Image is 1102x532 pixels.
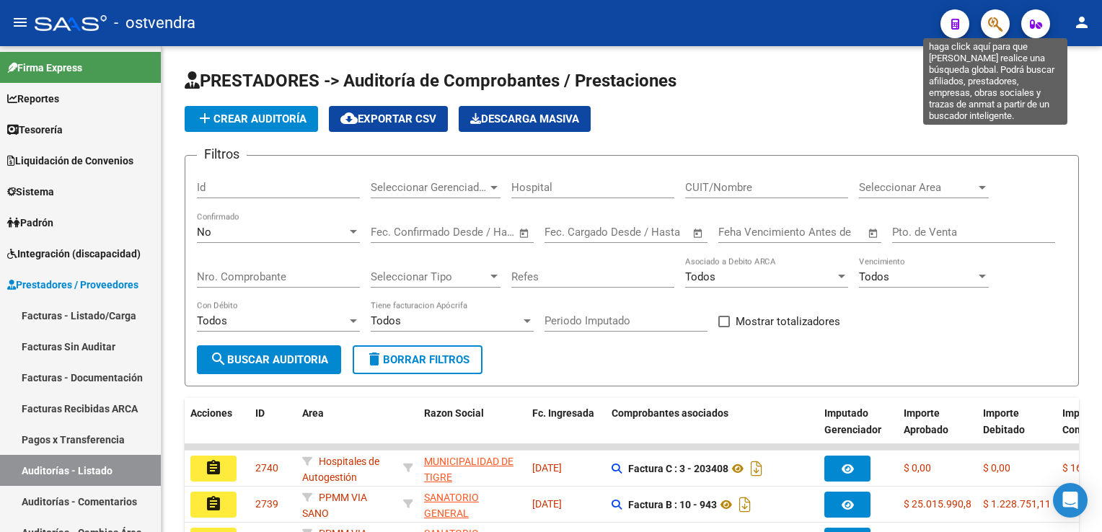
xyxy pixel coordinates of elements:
mat-icon: delete [366,350,383,368]
span: Razon Social [424,407,484,419]
span: Buscar Auditoria [210,353,328,366]
span: Exportar CSV [340,112,436,125]
button: Buscar Auditoria [197,345,341,374]
datatable-header-cell: Razon Social [418,398,526,461]
mat-icon: search [210,350,227,368]
mat-icon: menu [12,14,29,31]
button: Exportar CSV [329,106,448,132]
span: [DATE] [532,498,562,510]
span: Seleccionar Area [859,181,976,194]
div: - 30999284899 [424,453,521,484]
span: Seleccionar Gerenciador [371,181,488,194]
span: Crear Auditoría [196,112,307,125]
span: [DATE] [532,462,562,474]
datatable-header-cell: Acciones [185,398,250,461]
i: Descargar documento [736,493,754,516]
datatable-header-cell: Comprobantes asociados [606,398,819,461]
div: Open Intercom Messenger [1053,483,1088,518]
span: Todos [371,314,401,327]
span: Comprobantes asociados [612,407,728,419]
span: $ 0,00 [904,462,931,474]
mat-icon: assignment [205,495,222,513]
span: - ostvendra [114,7,195,39]
mat-icon: assignment [205,459,222,476]
span: Reportes [7,91,59,107]
span: Importe Debitado [983,407,1025,435]
mat-icon: person [1073,14,1090,31]
div: - 30546127652 [424,489,521,520]
span: $ 25.015.990,87 [904,498,977,510]
span: Liquidación de Convenios [7,153,133,169]
span: Todos [859,270,889,283]
input: End date [431,226,501,239]
span: Todos [685,270,715,283]
app-download-masive: Descarga masiva de comprobantes (adjuntos) [459,106,591,132]
datatable-header-cell: Importe Debitado [977,398,1057,461]
span: PPMM VIA SANO [302,492,367,520]
span: $ 0,00 [983,462,1010,474]
span: Integración (discapacidad) [7,246,141,262]
span: PRESTADORES -> Auditoría de Comprobantes / Prestaciones [185,71,676,91]
button: Borrar Filtros [353,345,482,374]
span: Prestadores / Proveedores [7,277,138,293]
strong: Factura C : 3 - 203408 [628,463,728,474]
i: Descargar documento [747,457,766,480]
input: Start date [545,226,591,239]
span: Importe Aprobado [904,407,948,435]
span: Seleccionar Tipo [371,270,488,283]
button: Open calendar [690,225,707,241]
datatable-header-cell: Fc. Ingresada [526,398,606,461]
button: Descarga Masiva [459,106,591,132]
datatable-header-cell: ID [250,398,296,461]
span: ID [255,407,265,419]
span: Sistema [7,184,54,200]
datatable-header-cell: Imputado Gerenciador [819,398,898,461]
mat-icon: cloud_download [340,110,358,127]
button: Open calendar [865,225,882,241]
span: Imputado Gerenciador [824,407,881,435]
input: Start date [371,226,418,239]
span: Hospitales de Autogestión [302,456,379,484]
span: Padrón [7,215,53,231]
datatable-header-cell: Area [296,398,397,461]
span: Tesorería [7,122,63,138]
span: Borrar Filtros [366,353,470,366]
button: Open calendar [516,225,533,241]
strong: Factura B : 10 - 943 [628,499,717,510]
span: Mostrar totalizadores [736,313,840,330]
span: Firma Express [7,60,82,76]
button: Crear Auditoría [185,106,318,132]
datatable-header-cell: Importe Aprobado [898,398,977,461]
span: Todos [197,314,227,327]
mat-icon: add [196,110,213,127]
span: 2740 [255,462,278,474]
span: Acciones [190,407,232,419]
span: No [197,226,211,239]
span: 2739 [255,498,278,510]
span: $ 1.228.751,11 [983,498,1051,510]
span: MUNICIPALIDAD DE TIGRE [424,456,513,484]
span: Fc. Ingresada [532,407,594,419]
span: Descarga Masiva [470,112,579,125]
span: Area [302,407,324,419]
input: End date [604,226,674,239]
h3: Filtros [197,144,247,164]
